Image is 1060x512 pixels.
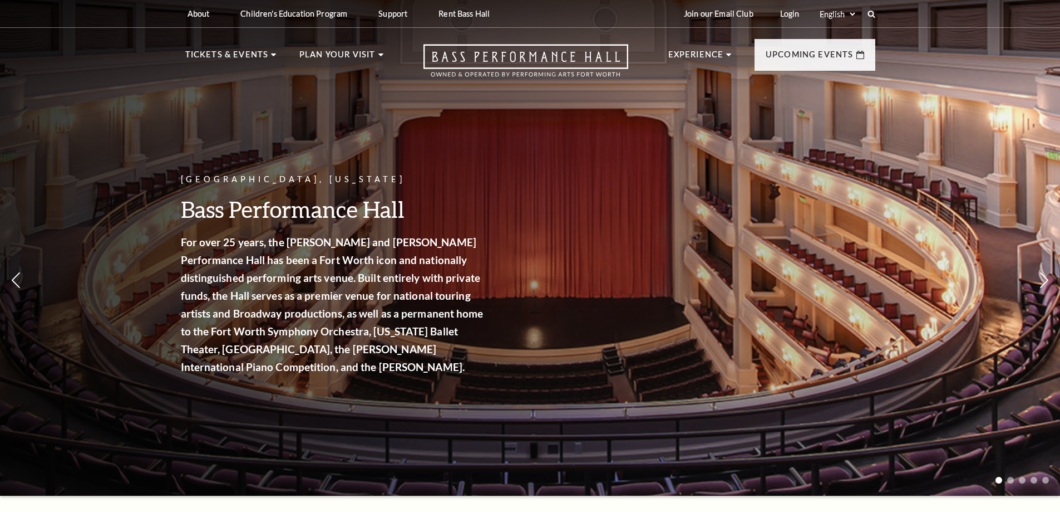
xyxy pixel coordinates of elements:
[378,9,407,18] p: Support
[181,236,484,373] strong: For over 25 years, the [PERSON_NAME] and [PERSON_NAME] Performance Hall has been a Fort Worth ico...
[185,48,269,68] p: Tickets & Events
[817,9,857,19] select: Select:
[668,48,724,68] p: Experience
[181,173,487,187] p: [GEOGRAPHIC_DATA], [US_STATE]
[438,9,490,18] p: Rent Bass Hall
[188,9,210,18] p: About
[299,48,376,68] p: Plan Your Visit
[240,9,347,18] p: Children's Education Program
[181,195,487,223] h3: Bass Performance Hall
[766,48,854,68] p: Upcoming Events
